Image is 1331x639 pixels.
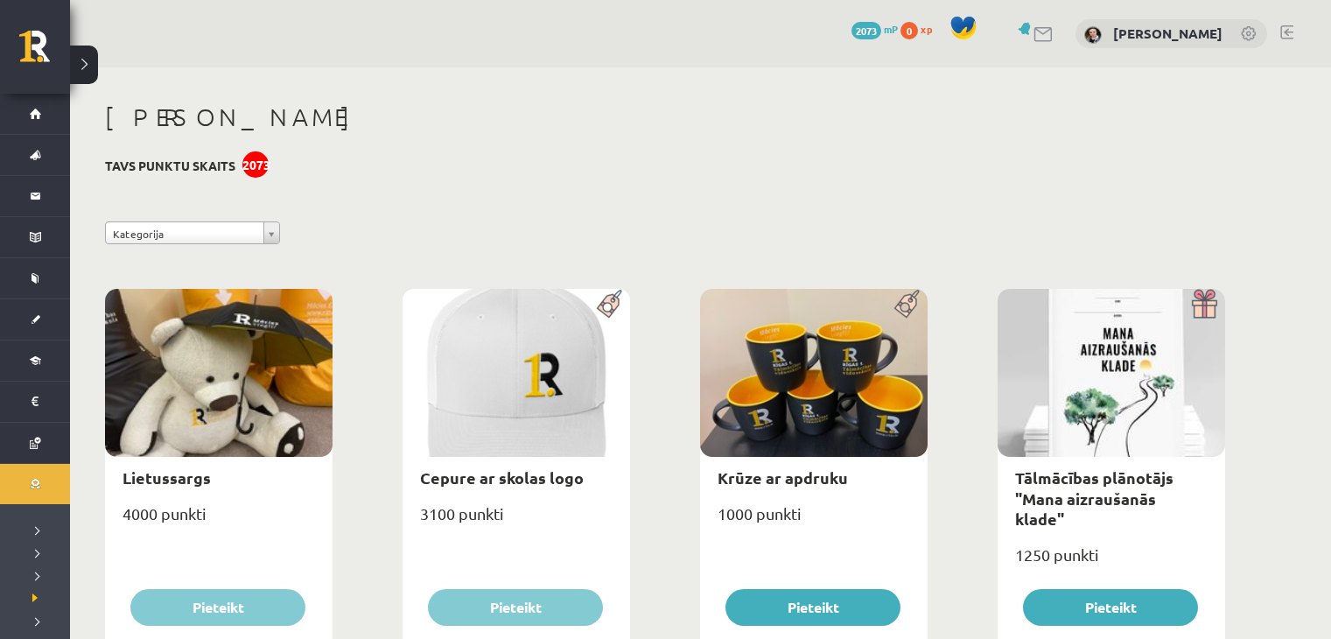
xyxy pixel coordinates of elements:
[105,221,280,244] a: Kategorija
[998,540,1225,584] div: 1250 punkti
[1084,26,1102,44] img: Dita Maija Kalniņa-Rainska
[1186,289,1225,319] img: Dāvana ar pārsteigumu
[900,22,918,39] span: 0
[105,499,333,543] div: 4000 punkti
[900,22,941,36] a: 0 xp
[888,289,928,319] img: Populāra prece
[700,499,928,543] div: 1000 punkti
[420,467,584,488] a: Cepure ar skolas logo
[105,102,1225,132] h1: [PERSON_NAME]
[403,499,630,543] div: 3100 punkti
[725,589,900,626] button: Pieteikt
[19,31,70,74] a: Rīgas 1. Tālmācības vidusskola
[1113,25,1222,42] a: [PERSON_NAME]
[851,22,881,39] span: 2073
[591,289,630,319] img: Populāra prece
[123,467,211,488] a: Lietussargs
[1023,589,1198,626] button: Pieteikt
[1015,467,1173,529] a: Tālmācības plānotājs "Mana aizraušanās klade"
[718,467,848,488] a: Krūze ar apdruku
[113,222,256,245] span: Kategorija
[130,589,305,626] button: Pieteikt
[921,22,932,36] span: xp
[428,589,603,626] button: Pieteikt
[242,151,269,178] div: 2073
[105,158,235,173] h3: Tavs punktu skaits
[851,22,898,36] a: 2073 mP
[884,22,898,36] span: mP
